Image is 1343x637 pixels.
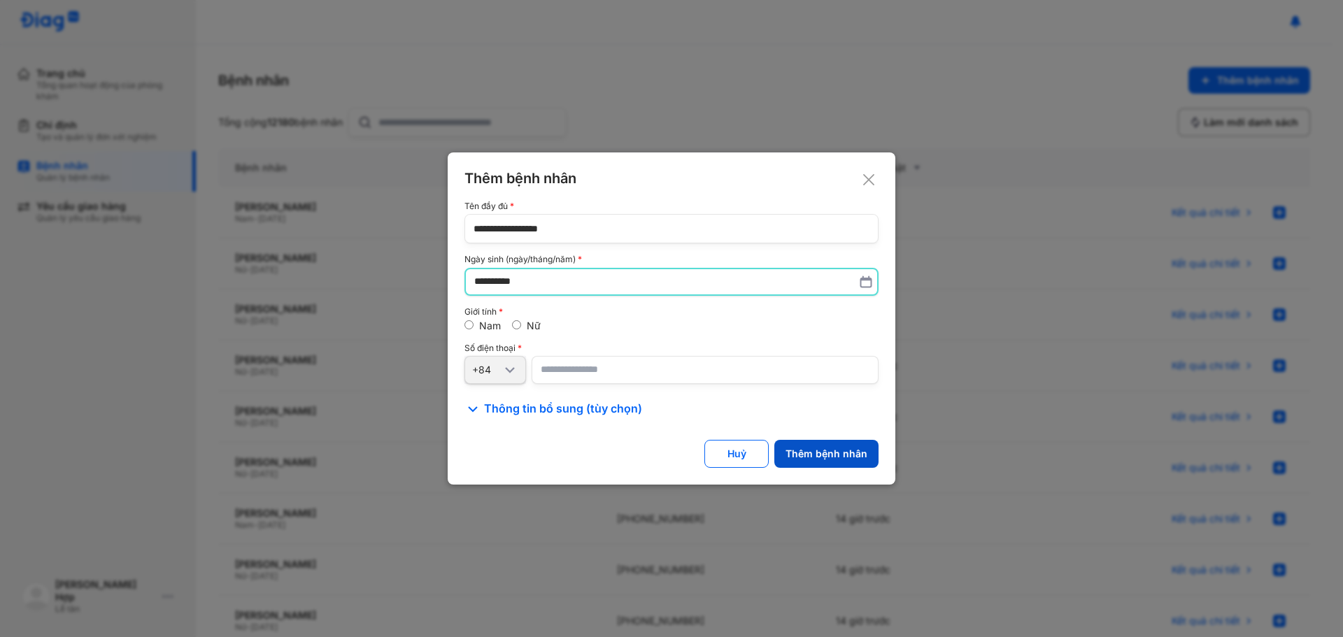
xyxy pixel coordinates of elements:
[464,169,879,187] div: Thêm bệnh nhân
[479,320,501,331] label: Nam
[786,448,867,460] div: Thêm bệnh nhân
[704,440,769,468] button: Huỷ
[464,201,879,211] div: Tên đầy đủ
[774,440,879,468] button: Thêm bệnh nhân
[464,343,879,353] div: Số điện thoại
[527,320,541,331] label: Nữ
[464,255,879,264] div: Ngày sinh (ngày/tháng/năm)
[484,401,642,417] span: Thông tin bổ sung (tùy chọn)
[472,364,502,376] div: +84
[464,307,879,317] div: Giới tính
